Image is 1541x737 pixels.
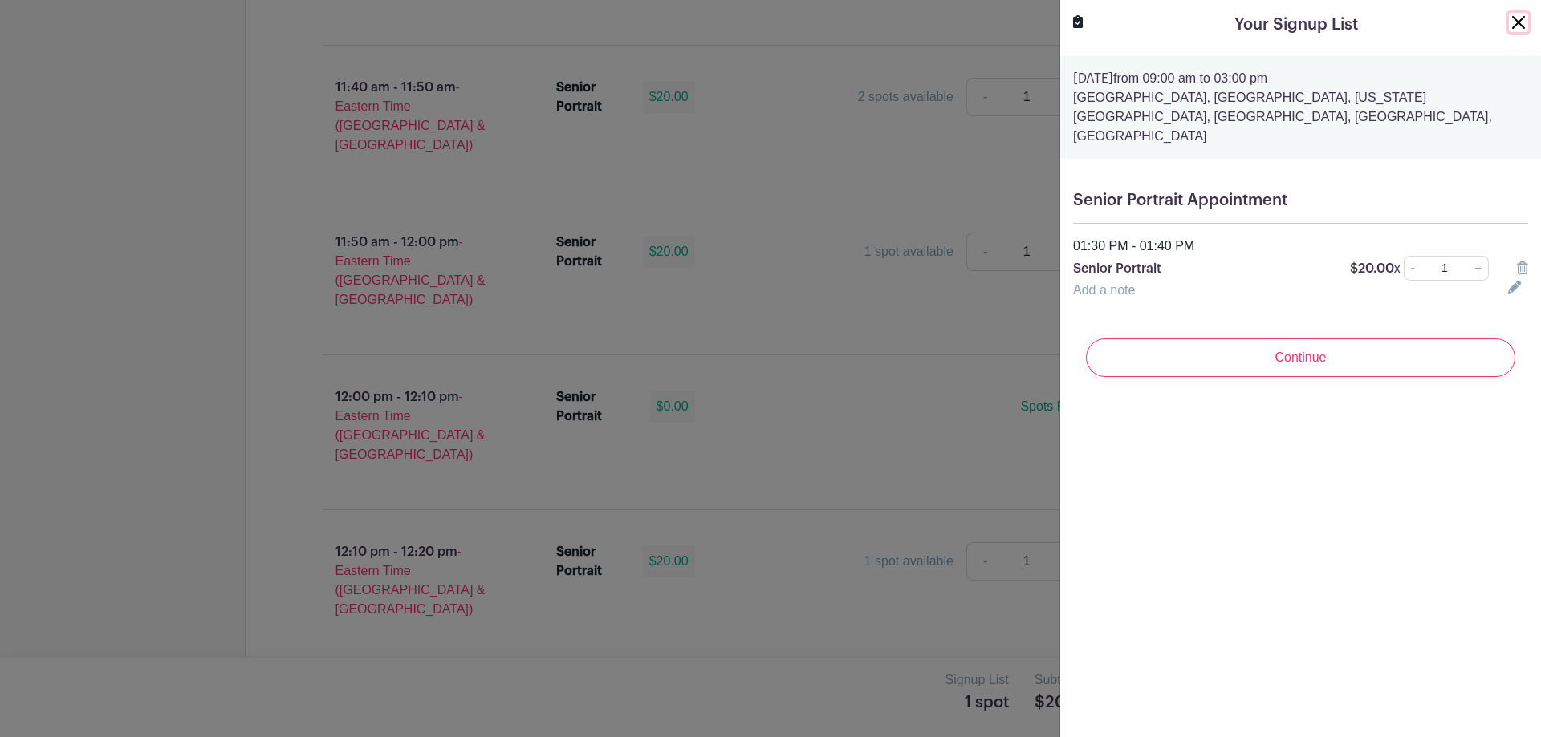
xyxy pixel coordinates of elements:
[1073,191,1528,210] h5: Senior Portrait Appointment
[1073,259,1331,278] p: Senior Portrait
[1073,72,1113,85] strong: [DATE]
[1509,13,1528,32] button: Close
[1073,283,1135,297] a: Add a note
[1073,88,1528,146] p: [GEOGRAPHIC_DATA], [GEOGRAPHIC_DATA], [US_STATE][GEOGRAPHIC_DATA], [GEOGRAPHIC_DATA], [GEOGRAPHIC...
[1063,237,1538,256] div: 01:30 PM - 01:40 PM
[1234,13,1358,37] h5: Your Signup List
[1073,69,1528,88] p: from 09:00 am to 03:00 pm
[1404,256,1421,281] a: -
[1469,256,1489,281] a: +
[1394,261,1401,275] span: x
[1350,259,1401,278] p: $20.00
[1086,338,1515,377] input: Continue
